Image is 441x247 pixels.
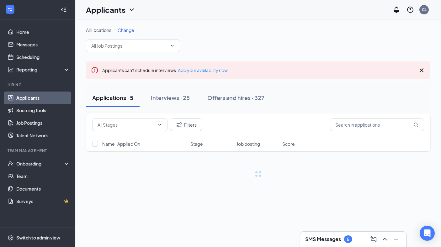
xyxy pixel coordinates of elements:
[16,51,70,63] a: Scheduling
[16,129,70,142] a: Talent Network
[207,94,264,102] div: Offers and hires · 327
[391,234,401,244] button: Minimize
[422,7,427,12] div: CL
[380,234,390,244] button: ChevronUp
[151,94,190,102] div: Interviews · 25
[370,235,377,243] svg: ComposeMessage
[16,160,65,167] div: Onboarding
[118,27,134,33] span: Change
[170,43,175,48] svg: ChevronDown
[8,148,69,153] div: Team Management
[91,42,167,49] input: All Job Postings
[8,82,69,87] div: Hiring
[347,237,349,242] div: 5
[16,104,70,117] a: Sourcing Tools
[7,6,13,13] svg: WorkstreamLogo
[102,67,228,73] span: Applicants can't schedule interviews.
[8,66,14,73] svg: Analysis
[16,26,70,38] a: Home
[190,141,203,147] span: Stage
[8,160,14,167] svg: UserCheck
[16,182,70,195] a: Documents
[178,67,228,73] a: Add your availability now
[406,6,414,13] svg: QuestionInfo
[413,122,418,127] svg: MagnifyingGlass
[16,92,70,104] a: Applicants
[420,226,435,241] div: Open Intercom Messenger
[16,234,60,241] div: Switch to admin view
[170,118,202,131] button: Filter Filters
[369,234,379,244] button: ComposeMessage
[236,141,260,147] span: Job posting
[330,118,424,131] input: Search in applications
[175,121,183,129] svg: Filter
[61,7,67,13] svg: Collapse
[86,27,111,33] span: All Locations
[98,121,155,128] input: All Stages
[305,236,341,243] h3: SMS Messages
[102,141,140,147] span: Name · Applied On
[381,235,389,243] svg: ChevronUp
[86,4,125,15] h1: Applicants
[418,66,425,74] svg: Cross
[392,235,400,243] svg: Minimize
[282,141,295,147] span: Score
[16,66,70,73] div: Reporting
[393,6,400,13] svg: Notifications
[8,234,14,241] svg: Settings
[91,66,98,74] svg: Error
[16,195,70,208] a: SurveysCrown
[16,170,70,182] a: Team
[92,94,133,102] div: Applications · 5
[128,6,135,13] svg: ChevronDown
[16,38,70,51] a: Messages
[16,117,70,129] a: Job Postings
[157,122,162,127] svg: ChevronDown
